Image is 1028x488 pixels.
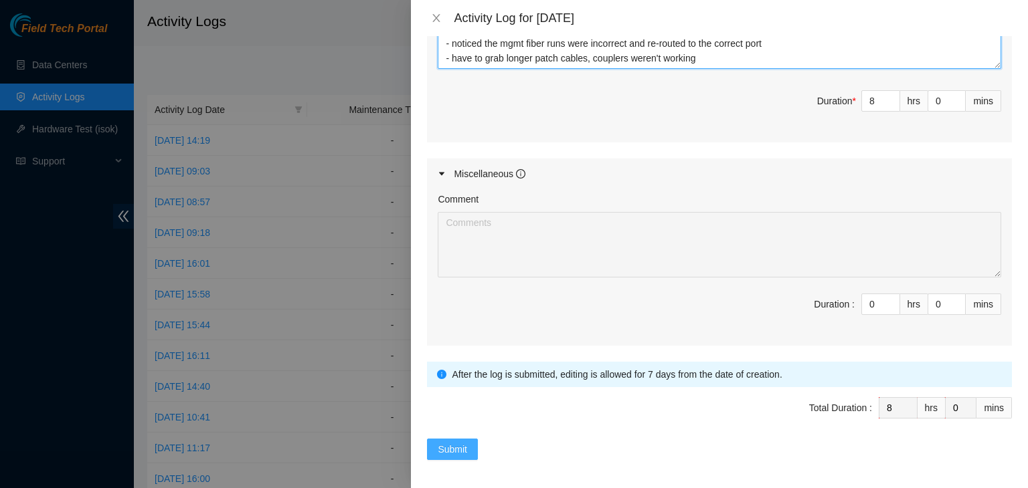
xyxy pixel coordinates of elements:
[427,439,478,460] button: Submit
[900,90,928,112] div: hrs
[918,397,946,418] div: hrs
[438,442,467,457] span: Submit
[809,400,872,415] div: Total Duration :
[438,192,479,207] label: Comment
[438,170,446,178] span: caret-right
[427,12,446,25] button: Close
[431,13,442,23] span: close
[438,3,1001,69] textarea: Comment
[438,212,1001,277] textarea: Comment
[454,166,525,181] div: Miscellaneous
[454,11,1012,25] div: Activity Log for [DATE]
[516,169,525,178] span: info-circle
[976,397,1012,418] div: mins
[452,367,1002,382] div: After the log is submitted, editing is allowed for 7 days from the date of creation.
[814,297,855,312] div: Duration :
[966,90,1001,112] div: mins
[900,293,928,315] div: hrs
[817,94,856,108] div: Duration
[966,293,1001,315] div: mins
[427,158,1012,189] div: Miscellaneous info-circle
[437,370,446,379] span: info-circle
